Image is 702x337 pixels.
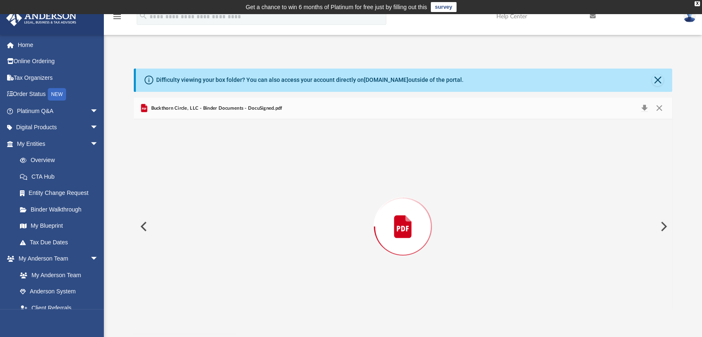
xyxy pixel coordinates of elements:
[12,168,111,185] a: CTA Hub
[6,86,111,103] a: Order StatusNEW
[6,135,111,152] a: My Entitiesarrow_drop_down
[6,103,111,119] a: Platinum Q&Aarrow_drop_down
[12,218,107,234] a: My Blueprint
[4,10,79,26] img: Anderson Advisors Platinum Portal
[652,74,663,86] button: Close
[12,185,111,202] a: Entity Change Request
[654,215,672,238] button: Next File
[6,119,111,136] a: Digital Productsarrow_drop_down
[112,16,122,22] a: menu
[139,11,148,20] i: search
[12,267,103,283] a: My Anderson Team
[90,119,107,136] span: arrow_drop_down
[156,76,464,84] div: Difficulty viewing your box folder? You can also access your account directly on outside of the p...
[12,300,107,316] a: Client Referrals
[149,105,282,112] span: Buckthorn Circle, LLC - Binder Documents - DocuSigned.pdf
[90,135,107,153] span: arrow_drop_down
[134,98,672,334] div: Preview
[90,251,107,268] span: arrow_drop_down
[637,103,652,114] button: Download
[112,12,122,22] i: menu
[6,37,111,53] a: Home
[12,234,111,251] a: Tax Due Dates
[12,201,111,218] a: Binder Walkthrough
[6,69,111,86] a: Tax Organizers
[695,1,700,6] div: close
[48,88,66,101] div: NEW
[12,152,111,169] a: Overview
[12,283,107,300] a: Anderson System
[652,103,667,114] button: Close
[6,251,107,267] a: My Anderson Teamarrow_drop_down
[6,53,111,70] a: Online Ordering
[431,2,457,12] a: survey
[364,76,408,83] a: [DOMAIN_NAME]
[90,103,107,120] span: arrow_drop_down
[683,10,696,22] img: User Pic
[245,2,427,12] div: Get a chance to win 6 months of Platinum for free just by filling out this
[134,215,152,238] button: Previous File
